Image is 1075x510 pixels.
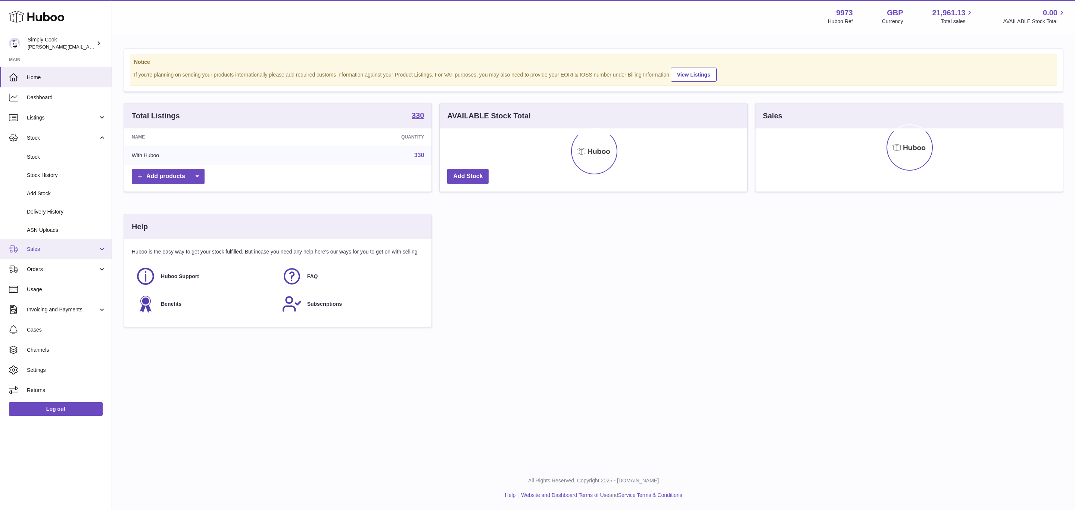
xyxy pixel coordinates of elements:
[447,111,530,121] h3: AVAILABLE Stock Total
[124,146,286,165] td: With Huboo
[414,152,424,158] a: 330
[27,190,106,197] span: Add Stock
[521,492,609,498] a: Website and Dashboard Terms of Use
[27,326,106,333] span: Cases
[28,44,150,50] span: [PERSON_NAME][EMAIL_ADDRESS][DOMAIN_NAME]
[27,367,106,374] span: Settings
[307,273,318,280] span: FAQ
[134,66,1053,82] div: If you're planning on sending your products internationally please add required customs informati...
[132,169,205,184] a: Add products
[1043,8,1057,18] span: 0.00
[671,68,717,82] a: View Listings
[135,294,274,314] a: Benefits
[828,18,853,25] div: Huboo Ref
[27,266,98,273] span: Orders
[932,8,965,18] span: 21,961.13
[132,248,424,255] p: Huboo is the easy way to get your stock fulfilled. But incase you need any help here's our ways f...
[282,266,421,286] a: FAQ
[307,301,342,308] span: Subscriptions
[27,208,106,215] span: Delivery History
[27,387,106,394] span: Returns
[412,112,424,121] a: 330
[28,36,95,50] div: Simply Cook
[27,306,98,313] span: Invoicing and Payments
[134,59,1053,66] strong: Notice
[27,114,98,121] span: Listings
[887,8,903,18] strong: GBP
[1003,18,1066,25] span: AVAILABLE Stock Total
[518,492,682,499] li: and
[447,169,489,184] a: Add Stock
[27,134,98,142] span: Stock
[27,246,98,253] span: Sales
[27,94,106,101] span: Dashboard
[763,111,782,121] h3: Sales
[505,492,516,498] a: Help
[412,112,424,119] strong: 330
[882,18,903,25] div: Currency
[132,222,148,232] h3: Help
[618,492,682,498] a: Service Terms & Conditions
[9,38,20,49] img: emma@simplycook.com
[132,111,180,121] h3: Total Listings
[1003,8,1066,25] a: 0.00 AVAILABLE Stock Total
[124,128,286,146] th: Name
[135,266,274,286] a: Huboo Support
[932,8,974,25] a: 21,961.13 Total sales
[836,8,853,18] strong: 9973
[161,273,199,280] span: Huboo Support
[282,294,421,314] a: Subscriptions
[27,153,106,161] span: Stock
[286,128,431,146] th: Quantity
[941,18,974,25] span: Total sales
[27,346,106,354] span: Channels
[27,172,106,179] span: Stock History
[27,286,106,293] span: Usage
[161,301,181,308] span: Benefits
[27,227,106,234] span: ASN Uploads
[118,477,1069,484] p: All Rights Reserved. Copyright 2025 - [DOMAIN_NAME]
[9,402,103,416] a: Log out
[27,74,106,81] span: Home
